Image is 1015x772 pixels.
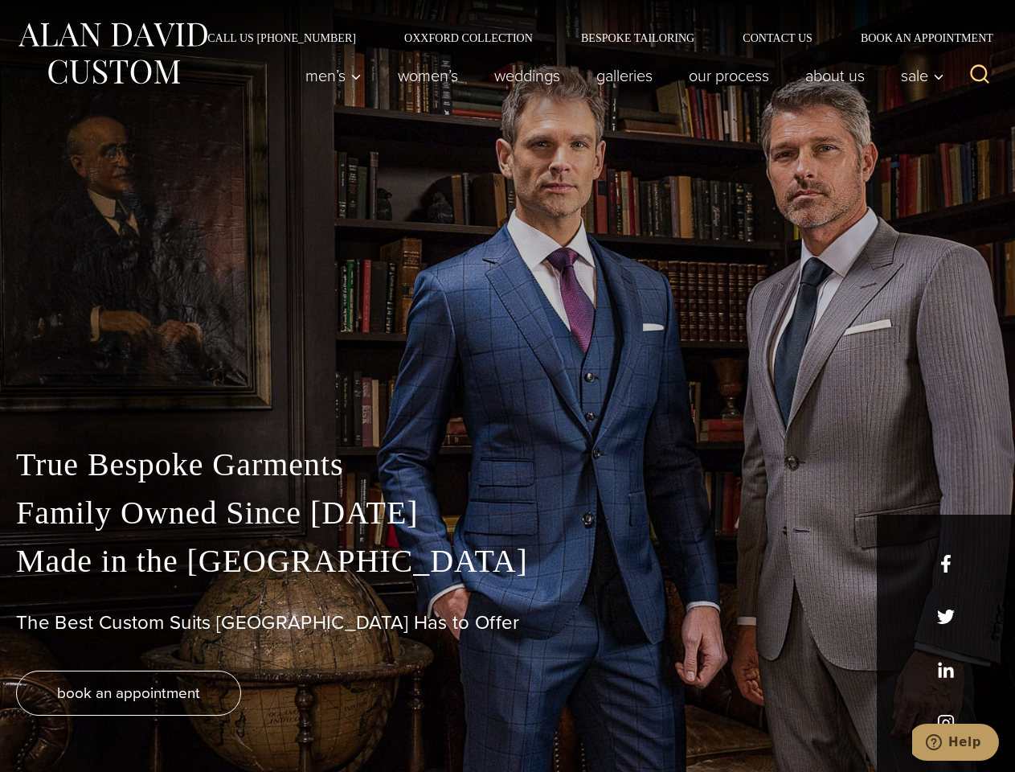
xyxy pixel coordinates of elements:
a: Women’s [380,60,477,92]
a: Bespoke Tailoring [557,32,718,43]
h1: The Best Custom Suits [GEOGRAPHIC_DATA] Has to Offer [16,611,999,634]
a: book an appointment [16,671,241,716]
a: About Us [788,60,883,92]
span: book an appointment [57,681,200,704]
nav: Secondary Navigation [183,32,999,43]
p: True Bespoke Garments Family Owned Since [DATE] Made in the [GEOGRAPHIC_DATA] [16,441,999,585]
a: Call Us [PHONE_NUMBER] [183,32,380,43]
a: Contact Us [718,32,837,43]
img: Alan David Custom [16,18,209,89]
a: Oxxford Collection [380,32,557,43]
a: Our Process [671,60,788,92]
a: Galleries [579,60,671,92]
button: Men’s sub menu toggle [288,60,380,92]
nav: Primary Navigation [288,60,953,92]
a: Book an Appointment [837,32,999,43]
button: Sale sub menu toggle [883,60,953,92]
iframe: Opens a widget where you can chat to one of our agents [912,724,999,764]
a: weddings [477,60,579,92]
button: View Search Form [960,56,999,95]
